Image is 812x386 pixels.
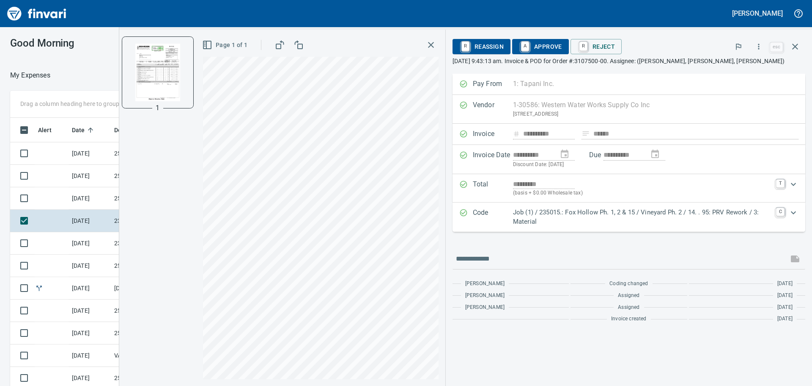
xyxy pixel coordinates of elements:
[521,42,529,51] a: A
[473,179,513,197] p: Total
[111,210,187,232] td: 235015
[69,277,111,300] td: [DATE]
[519,39,562,54] span: Approve
[465,303,505,312] span: [PERSON_NAME]
[776,179,785,188] a: T
[69,165,111,187] td: [DATE]
[114,125,146,135] span: Description
[453,174,805,203] div: Expand
[111,232,187,255] td: 23515
[69,187,111,210] td: [DATE]
[69,300,111,322] td: [DATE]
[111,187,187,210] td: 252506
[20,100,144,108] p: Drag a column heading here to group the table
[111,300,187,322] td: 254010
[10,70,50,81] nav: breadcrumb
[69,322,111,344] td: [DATE]
[111,322,187,344] td: 251513
[465,292,505,300] span: [PERSON_NAME]
[777,303,793,312] span: [DATE]
[453,39,510,54] button: RReassign
[10,70,50,81] p: My Expenses
[129,44,187,101] img: Page 1
[38,125,52,135] span: Alert
[749,37,768,56] button: More
[69,255,111,277] td: [DATE]
[69,142,111,165] td: [DATE]
[465,280,505,288] span: [PERSON_NAME]
[453,203,805,232] div: Expand
[111,255,187,277] td: 251506
[200,37,251,53] button: Page 1 of 1
[618,292,639,300] span: Assigned
[111,142,187,165] td: 252007
[5,3,69,24] img: Finvari
[69,210,111,232] td: [DATE]
[10,37,190,49] h3: Good Morning
[513,189,771,197] p: (basis + $0.00 Wholesale tax)
[69,344,111,367] td: [DATE]
[512,39,569,54] button: AApprove
[770,42,783,52] a: esc
[730,7,785,20] button: [PERSON_NAME]
[72,125,96,135] span: Date
[461,42,469,51] a: R
[35,285,44,291] span: Split transaction
[111,277,187,300] td: [DATE] Invoice 123732 from The Personal Touch Cleaning Inc. (1-30651)
[114,125,157,135] span: Description
[111,344,187,367] td: VAC TRUCK
[776,208,785,216] a: C
[473,208,513,227] p: Code
[156,103,159,113] p: 1
[729,37,748,56] button: Flag
[777,315,793,323] span: [DATE]
[579,42,587,51] a: R
[38,125,63,135] span: Alert
[72,125,85,135] span: Date
[732,9,783,18] h5: [PERSON_NAME]
[785,249,805,269] span: This records your message into the invoice and notifies anyone mentioned
[618,303,639,312] span: Assigned
[459,39,504,54] span: Reassign
[777,292,793,300] span: [DATE]
[768,36,805,57] span: Close invoice
[609,280,648,288] span: Coding changed
[577,39,615,54] span: Reject
[111,165,187,187] td: 252007.8225
[571,39,622,54] button: RReject
[69,232,111,255] td: [DATE]
[453,57,805,65] p: [DATE] 9:43:13 am. Invoice & POD for Order #:3107500-00. Assignee: ([PERSON_NAME], [PERSON_NAME],...
[204,40,247,50] span: Page 1 of 1
[513,208,771,227] p: Job (1) / 235015.: Fox Hollow Ph. 1, 2 & 15 / Vineyard Ph. 2 / 14. . 95: PRV Rework / 3: Material
[777,280,793,288] span: [DATE]
[611,315,647,323] span: Invoice created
